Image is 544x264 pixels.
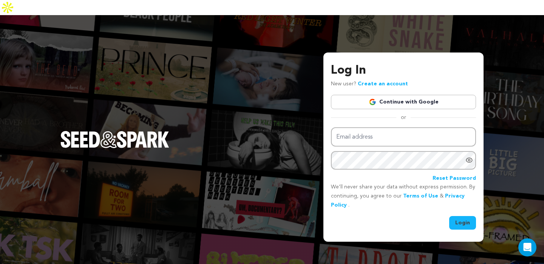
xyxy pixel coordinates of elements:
[518,238,536,256] div: Open Intercom Messenger
[396,114,411,121] span: or
[331,80,408,89] p: New user?
[403,193,438,199] a: Terms of Use
[331,62,476,80] h3: Log In
[331,95,476,109] a: Continue with Google
[60,131,169,148] img: Seed&Spark Logo
[358,81,408,86] a: Create an account
[449,216,476,230] button: Login
[465,156,473,164] a: Show password as plain text. Warning: this will display your password on the screen.
[331,183,476,210] p: We’ll never share your data without express permission. By continuing, you agree to our & .
[60,131,169,163] a: Seed&Spark Homepage
[331,193,465,208] a: Privacy Policy
[433,174,476,183] a: Reset Password
[369,98,376,106] img: Google logo
[331,127,476,147] input: Email address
